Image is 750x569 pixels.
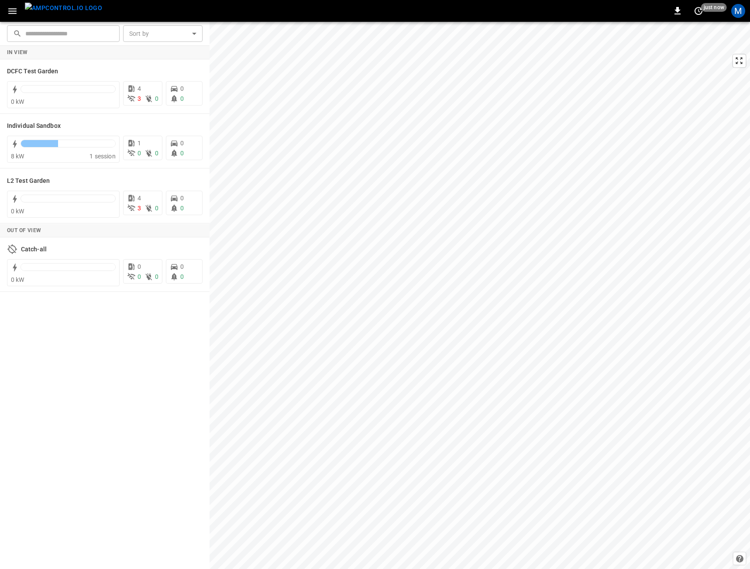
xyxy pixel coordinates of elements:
[138,273,141,280] span: 0
[210,22,750,569] canvas: Map
[155,273,158,280] span: 0
[7,121,61,131] h6: Individual Sandbox
[25,3,102,14] img: ampcontrol.io logo
[155,150,158,157] span: 0
[731,4,745,18] div: profile-icon
[11,208,24,215] span: 0 kW
[7,176,50,186] h6: L2 Test Garden
[180,150,184,157] span: 0
[11,276,24,283] span: 0 kW
[21,245,47,254] h6: Catch-all
[138,95,141,102] span: 3
[180,85,184,92] span: 0
[138,195,141,202] span: 4
[7,67,58,76] h6: DCFC Test Garden
[138,140,141,147] span: 1
[138,150,141,157] span: 0
[11,98,24,105] span: 0 kW
[180,273,184,280] span: 0
[138,85,141,92] span: 4
[155,95,158,102] span: 0
[7,49,28,55] strong: In View
[138,263,141,270] span: 0
[11,153,24,160] span: 8 kW
[692,4,705,18] button: set refresh interval
[180,205,184,212] span: 0
[89,153,115,160] span: 1 session
[138,205,141,212] span: 3
[180,263,184,270] span: 0
[180,140,184,147] span: 0
[180,195,184,202] span: 0
[701,3,727,12] span: just now
[180,95,184,102] span: 0
[155,205,158,212] span: 0
[7,227,41,233] strong: Out of View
